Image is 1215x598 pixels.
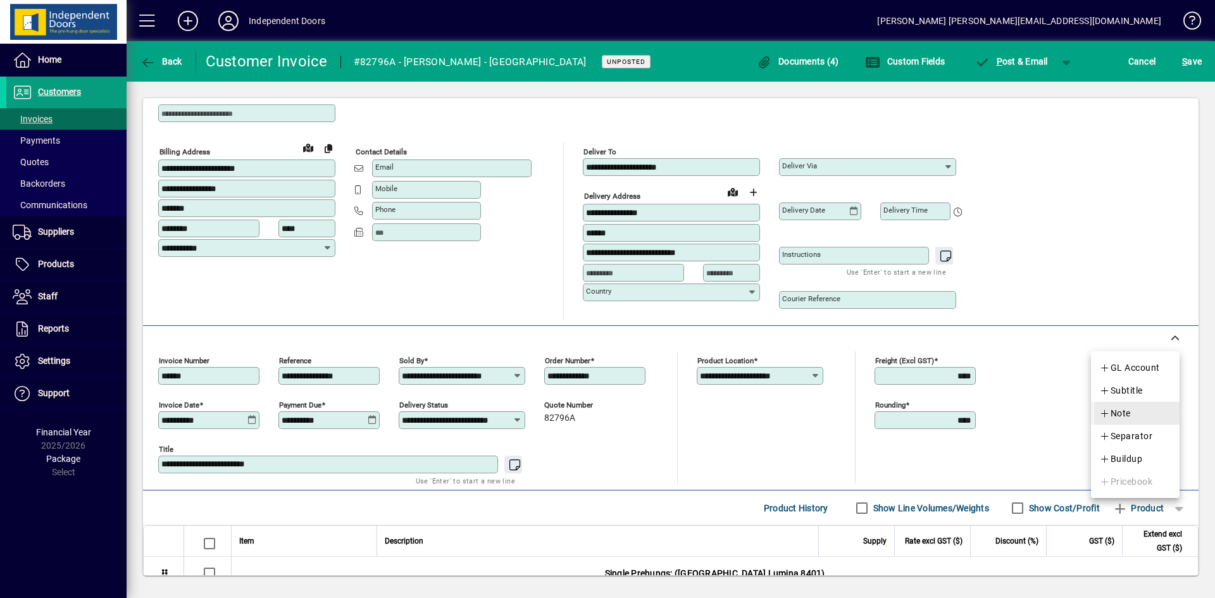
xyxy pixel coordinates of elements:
button: Note [1091,402,1180,425]
button: Buildup [1091,447,1180,470]
span: Separator [1099,428,1152,444]
span: Subtitle [1099,383,1143,398]
span: Buildup [1099,451,1142,466]
span: Note [1099,406,1131,421]
button: GL Account [1091,356,1180,379]
span: Pricebook [1099,474,1152,489]
span: GL Account [1099,360,1160,375]
button: Pricebook [1091,470,1180,493]
button: Separator [1091,425,1180,447]
button: Subtitle [1091,379,1180,402]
